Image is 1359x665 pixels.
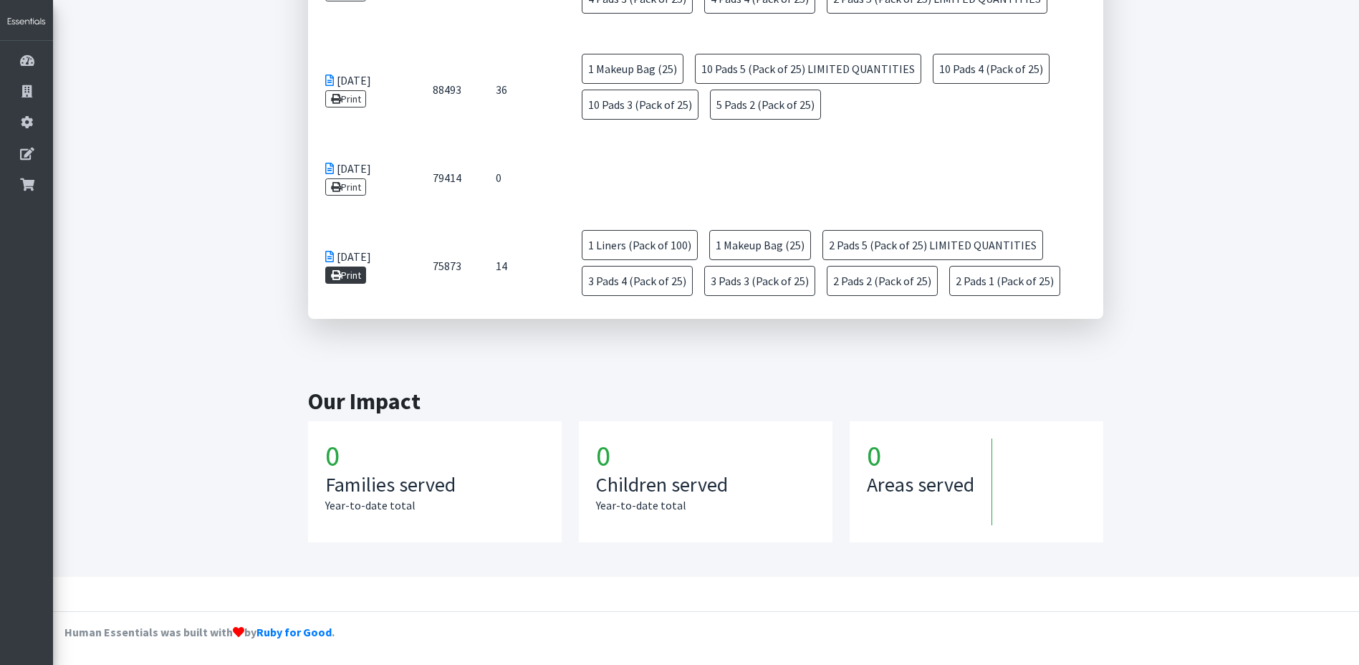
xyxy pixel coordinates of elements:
span: 1 Makeup Bag (25) [709,230,811,260]
span: 2 Pads 1 (Pack of 25) [949,266,1060,296]
h2: Our Impact [308,388,1103,415]
td: 14 [479,213,559,319]
span: 10 Pads 3 (Pack of 25) [582,90,698,120]
a: Print [325,267,366,284]
span: 3 Pads 4 (Pack of 25) [582,266,693,296]
span: 1 Makeup Bag (25) [582,54,683,84]
a: Print [325,178,366,196]
h1: 0 [867,439,991,473]
a: Print [325,90,366,107]
h3: Areas served [867,473,974,497]
td: [DATE] [308,37,416,143]
strong: Human Essentials was built with by . [64,625,335,639]
a: Ruby for Good [256,625,332,639]
img: HumanEssentials [6,16,47,28]
span: 5 Pads 2 (Pack of 25) [710,90,821,120]
td: [DATE] [308,143,416,213]
span: 3 Pads 3 (Pack of 25) [704,266,815,296]
td: 0 [479,143,559,213]
td: [DATE] [308,213,416,319]
span: 1 Liners (Pack of 100) [582,230,698,260]
span: 10 Pads 5 (Pack of 25) LIMITED QUANTITIES [695,54,921,84]
td: 75873 [416,213,479,319]
h1: 0 [596,439,815,473]
p: Year-to-date total [325,497,544,514]
span: 2 Pads 2 (Pack of 25) [827,266,938,296]
td: 79414 [416,143,479,213]
h3: Children served [596,473,815,497]
h3: Families served [325,473,544,497]
td: 88493 [416,37,479,143]
p: Year-to-date total [596,497,815,514]
h1: 0 [325,439,544,473]
td: 36 [479,37,559,143]
span: 10 Pads 4 (Pack of 25) [933,54,1050,84]
span: 2 Pads 5 (Pack of 25) LIMITED QUANTITIES [822,230,1043,260]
